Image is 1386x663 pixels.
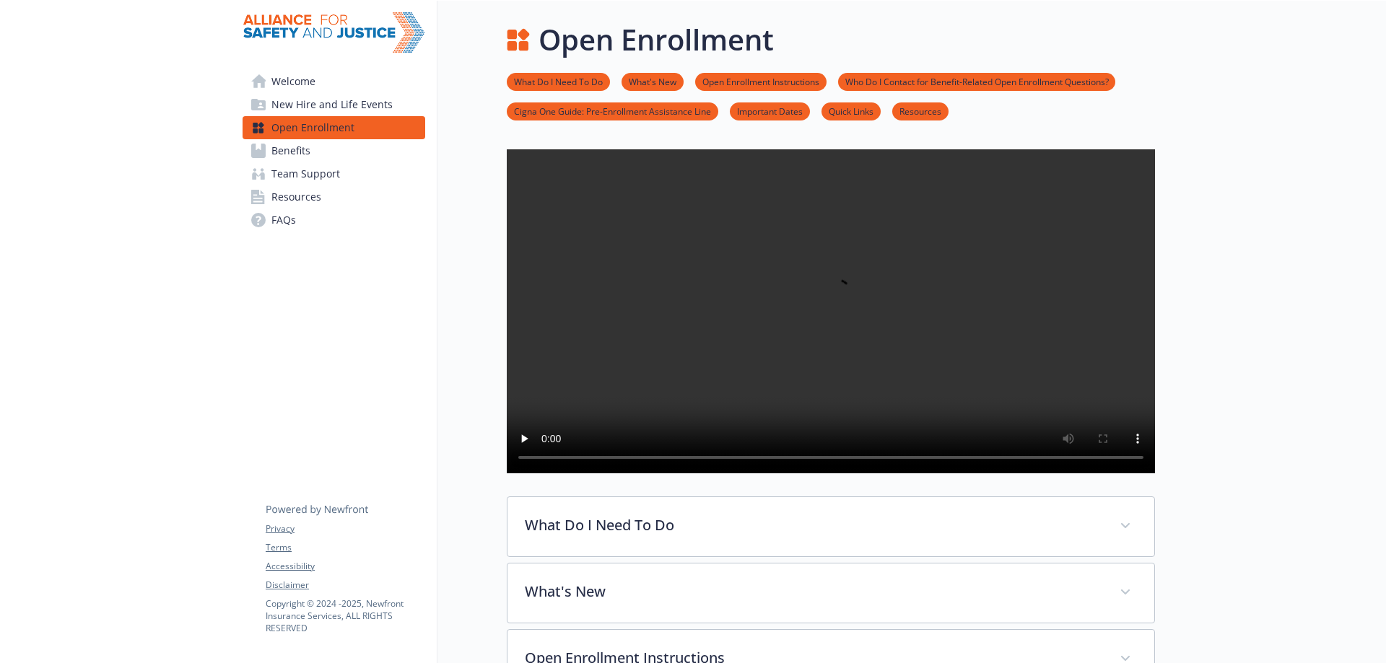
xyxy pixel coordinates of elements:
[266,541,424,554] a: Terms
[507,563,1154,623] div: What's New
[507,104,718,118] a: Cigna One Guide: Pre-Enrollment Assistance Line
[266,522,424,535] a: Privacy
[821,104,881,118] a: Quick Links
[271,208,296,232] span: FAQs
[243,93,425,116] a: New Hire and Life Events
[507,497,1154,556] div: What Do I Need To Do
[271,116,354,139] span: Open Enrollment
[243,162,425,185] a: Team Support
[266,560,424,573] a: Accessibility
[622,74,684,88] a: What's New
[243,185,425,208] a: Resources
[266,597,424,634] p: Copyright © 2024 - 2025 , Newfront Insurance Services, ALL RIGHTS RESERVED
[243,70,425,93] a: Welcome
[539,18,774,61] h1: Open Enrollment
[892,104,949,118] a: Resources
[271,185,321,208] span: Resources
[525,514,1102,536] p: What Do I Need To Do
[507,74,610,88] a: What Do I Need To Do
[243,208,425,232] a: FAQs
[525,581,1102,602] p: What's New
[271,93,393,116] span: New Hire and Life Events
[695,74,827,88] a: Open Enrollment Instructions
[271,162,340,185] span: Team Support
[838,74,1115,88] a: Who Do I Contact for Benefit-Related Open Enrollment Questions?
[266,579,424,592] a: Disclaimer
[243,116,425,139] a: Open Enrollment
[243,139,425,162] a: Benefits
[271,70,315,93] span: Welcome
[730,104,810,118] a: Important Dates
[271,139,310,162] span: Benefits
